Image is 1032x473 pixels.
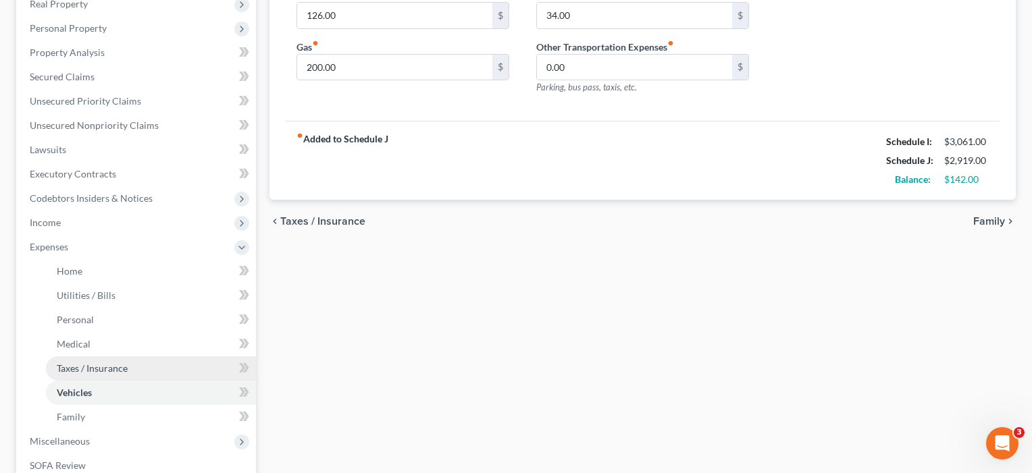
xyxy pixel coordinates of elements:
div: $ [732,3,748,28]
a: Executory Contracts [19,162,256,186]
span: Property Analysis [30,47,105,58]
i: chevron_left [269,216,280,227]
span: Personal [57,314,94,325]
button: Family chevron_right [973,216,1016,227]
label: Other Transportation Expenses [536,40,674,54]
span: Vehicles [57,387,92,398]
div: $3,061.00 [944,135,989,148]
label: Gas [296,40,319,54]
i: fiber_manual_record [312,40,319,47]
span: Unsecured Nonpriority Claims [30,119,159,131]
a: Medical [46,332,256,356]
iframe: Intercom live chat [986,427,1018,460]
input: -- [537,55,732,80]
span: Unsecured Priority Claims [30,95,141,107]
a: Vehicles [46,381,256,405]
span: Expenses [30,241,68,252]
strong: Schedule J: [886,155,933,166]
span: Personal Property [30,22,107,34]
a: Taxes / Insurance [46,356,256,381]
a: Lawsuits [19,138,256,162]
span: Lawsuits [30,144,66,155]
div: $142.00 [944,173,989,186]
div: $ [492,3,509,28]
a: Property Analysis [19,40,256,65]
span: Medical [57,338,91,350]
span: Family [57,411,85,422]
input: -- [297,3,492,28]
span: Family [973,216,1005,227]
a: Family [46,405,256,429]
span: Taxes / Insurance [57,362,128,374]
strong: Added to Schedule J [296,132,388,189]
span: Taxes / Insurance [280,216,365,227]
span: Codebtors Insiders & Notices [30,192,153,204]
span: Secured Claims [30,71,95,82]
span: Parking, bus pass, taxis, etc. [536,82,637,92]
button: chevron_left Taxes / Insurance [269,216,365,227]
i: fiber_manual_record [296,132,303,139]
a: Secured Claims [19,65,256,89]
span: Income [30,217,61,228]
a: Unsecured Priority Claims [19,89,256,113]
div: $ [732,55,748,80]
div: $2,919.00 [944,154,989,167]
span: Utilities / Bills [57,289,115,301]
strong: Balance: [895,173,931,185]
a: Personal [46,308,256,332]
div: $ [492,55,509,80]
i: chevron_right [1005,216,1016,227]
strong: Schedule I: [886,136,932,147]
i: fiber_manual_record [667,40,674,47]
span: 3 [1014,427,1025,438]
span: Executory Contracts [30,168,116,179]
span: Miscellaneous [30,435,90,447]
a: Unsecured Nonpriority Claims [19,113,256,138]
span: SOFA Review [30,460,86,471]
input: -- [297,55,492,80]
span: Home [57,265,82,277]
a: Utilities / Bills [46,283,256,308]
a: Home [46,259,256,283]
input: -- [537,3,732,28]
